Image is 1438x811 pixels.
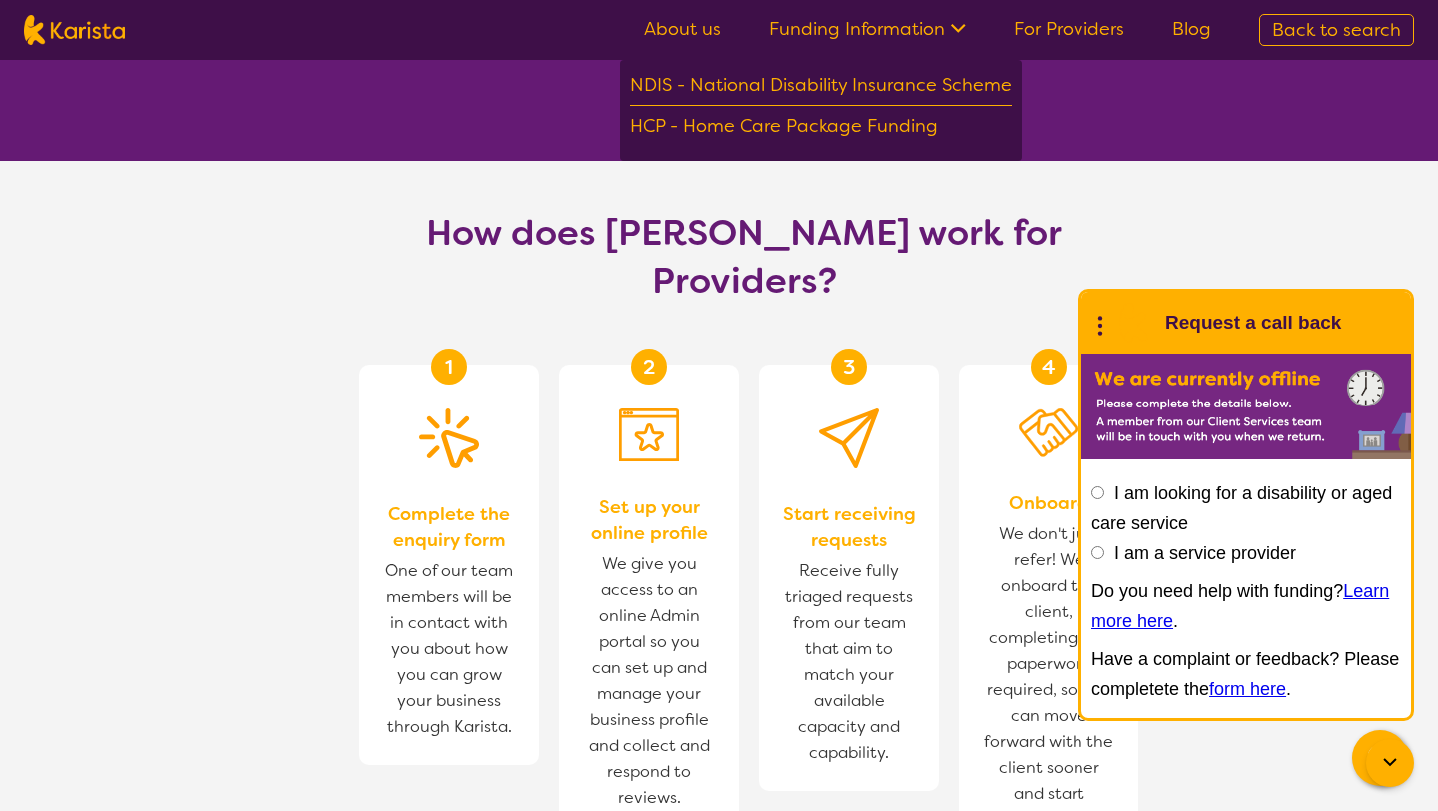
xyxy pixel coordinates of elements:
div: NDIS - National Disability Insurance Scheme [630,70,1012,106]
img: Complete the enquiry form [419,408,479,468]
span: Set up your online profile [579,494,719,546]
div: 3 [831,349,867,385]
a: form here [1209,679,1286,699]
p: Have a complaint or feedback? Please completete the . [1091,644,1401,704]
span: Onboard [1009,490,1088,516]
div: HCP - Home Care Package Funding [630,111,1012,146]
label: I am a service provider [1114,543,1296,563]
div: 4 [1031,349,1067,385]
a: About us [644,17,721,41]
img: Onboard [1019,408,1078,457]
div: 2 [631,349,667,385]
label: I am looking for a disability or aged care service [1091,483,1392,533]
h1: How does [PERSON_NAME] work for Providers? [409,209,1078,305]
div: 1 [431,349,467,385]
span: Back to search [1272,18,1401,42]
img: Set up your online profile [619,408,679,461]
button: Channel Menu [1352,730,1408,786]
span: Complete the enquiry form [379,501,519,553]
a: Blog [1172,17,1211,41]
a: Funding Information [769,17,966,41]
img: Karista offline chat form to request call back [1081,354,1411,459]
span: Receive fully triaged requests from our team that aim to match your available capacity and capabi... [779,553,919,771]
span: Start receiving requests [779,501,919,553]
p: Do you need help with funding? . [1091,576,1401,636]
img: Karista logo [24,15,125,45]
img: Provider Start receiving requests [819,408,879,468]
h1: Request a call back [1165,308,1341,338]
a: Back to search [1259,14,1414,46]
img: Karista [1113,303,1153,343]
a: For Providers [1014,17,1124,41]
span: One of our team members will be in contact with you about how you can grow your business through ... [379,553,519,745]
